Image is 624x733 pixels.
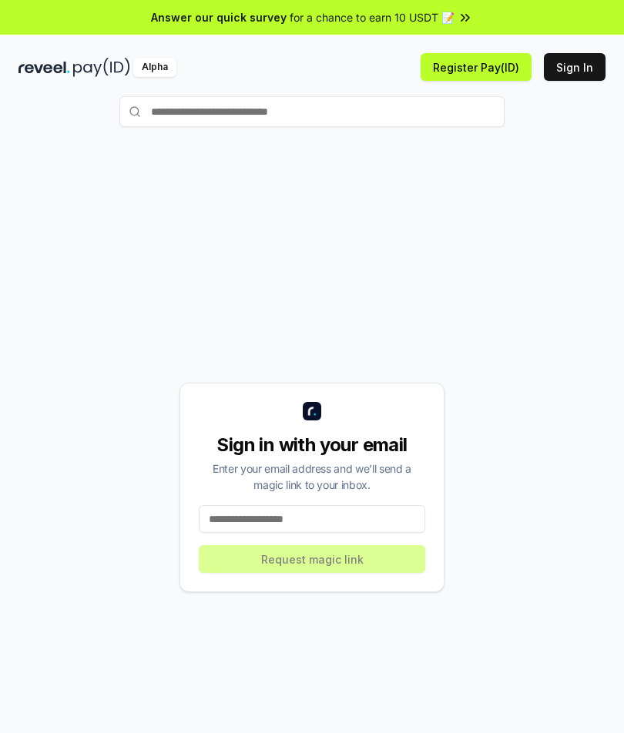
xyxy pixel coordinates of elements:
button: Register Pay(ID) [421,53,532,81]
img: logo_small [303,402,321,420]
img: reveel_dark [18,58,70,77]
span: for a chance to earn 10 USDT 📝 [290,9,455,25]
div: Enter your email address and we’ll send a magic link to your inbox. [199,460,425,493]
button: Sign In [544,53,606,81]
div: Sign in with your email [199,433,425,457]
div: Alpha [133,58,176,77]
img: pay_id [73,58,130,77]
span: Answer our quick survey [151,9,287,25]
